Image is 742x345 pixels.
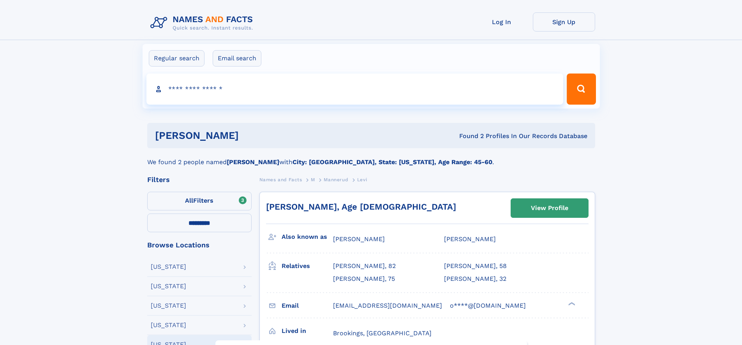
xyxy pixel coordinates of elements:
[293,158,492,166] b: City: [GEOGRAPHIC_DATA], State: [US_STATE], Age Range: 45-60
[333,235,385,243] span: [PERSON_NAME]
[333,329,432,337] span: Brookings, [GEOGRAPHIC_DATA]
[147,148,595,167] div: We found 2 people named with .
[444,262,507,270] a: [PERSON_NAME], 58
[147,176,252,183] div: Filters
[511,199,588,217] a: View Profile
[185,197,193,204] span: All
[333,275,395,283] a: [PERSON_NAME], 75
[149,50,204,67] label: Regular search
[147,242,252,249] div: Browse Locations
[282,324,333,338] h3: Lived in
[213,50,261,67] label: Email search
[151,303,186,309] div: [US_STATE]
[151,283,186,289] div: [US_STATE]
[311,175,315,184] a: M
[282,259,333,273] h3: Relatives
[471,12,533,32] a: Log In
[146,74,564,105] input: search input
[357,177,367,182] span: Levi
[567,74,596,105] button: Search Button
[282,299,333,312] h3: Email
[147,12,259,33] img: Logo Names and Facts
[151,264,186,270] div: [US_STATE]
[324,175,348,184] a: Mannerud
[147,192,252,210] label: Filters
[227,158,279,166] b: [PERSON_NAME]
[333,262,396,270] a: [PERSON_NAME], 82
[566,301,576,306] div: ❯
[531,199,568,217] div: View Profile
[444,275,506,283] a: [PERSON_NAME], 32
[266,202,456,212] a: [PERSON_NAME], Age [DEMOGRAPHIC_DATA]
[259,175,302,184] a: Names and Facts
[324,177,348,182] span: Mannerud
[151,322,186,328] div: [US_STATE]
[333,302,442,309] span: [EMAIL_ADDRESS][DOMAIN_NAME]
[155,131,349,140] h1: [PERSON_NAME]
[282,230,333,243] h3: Also known as
[311,177,315,182] span: M
[533,12,595,32] a: Sign Up
[349,132,587,140] div: Found 2 Profiles In Our Records Database
[444,235,496,243] span: [PERSON_NAME]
